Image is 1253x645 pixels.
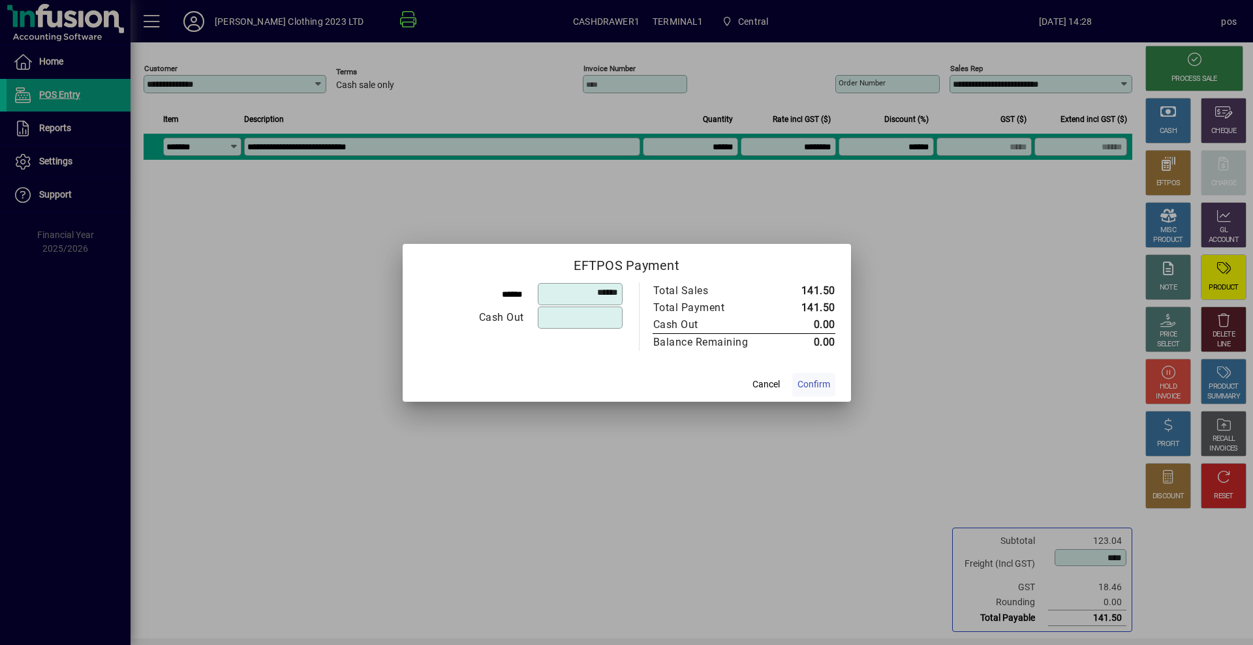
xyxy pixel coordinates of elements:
div: Cash Out [419,310,524,325]
span: Cancel [752,378,780,391]
span: Confirm [797,378,830,391]
div: Balance Remaining [653,335,763,350]
button: Cancel [745,373,787,397]
td: 0.00 [776,333,835,351]
td: Total Payment [653,299,776,316]
div: Cash Out [653,317,763,333]
h2: EFTPOS Payment [403,244,851,282]
td: 141.50 [776,299,835,316]
td: 0.00 [776,316,835,334]
button: Confirm [792,373,835,397]
td: 141.50 [776,282,835,299]
td: Total Sales [653,282,776,299]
